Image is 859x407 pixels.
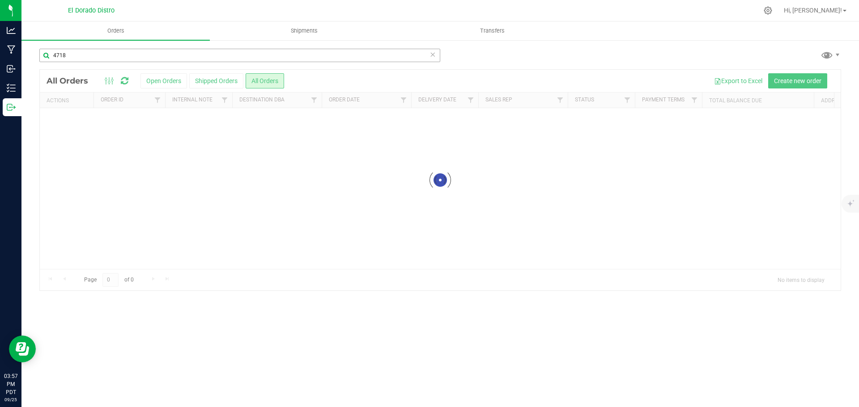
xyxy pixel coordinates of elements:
[210,21,398,40] a: Shipments
[9,336,36,362] iframe: Resource center
[7,26,16,35] inline-svg: Analytics
[468,27,517,35] span: Transfers
[4,372,17,396] p: 03:57 PM PDT
[762,6,774,15] div: Manage settings
[398,21,587,40] a: Transfers
[784,7,842,14] span: Hi, [PERSON_NAME]!
[7,84,16,92] inline-svg: Inventory
[21,21,210,40] a: Orders
[4,396,17,403] p: 09/25
[95,27,136,35] span: Orders
[279,27,330,35] span: Shipments
[7,64,16,73] inline-svg: Inbound
[39,49,440,62] input: Search Order ID, Destination, Customer PO...
[429,49,436,60] span: Clear
[7,103,16,112] inline-svg: Outbound
[7,45,16,54] inline-svg: Manufacturing
[68,7,115,14] span: El Dorado Distro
